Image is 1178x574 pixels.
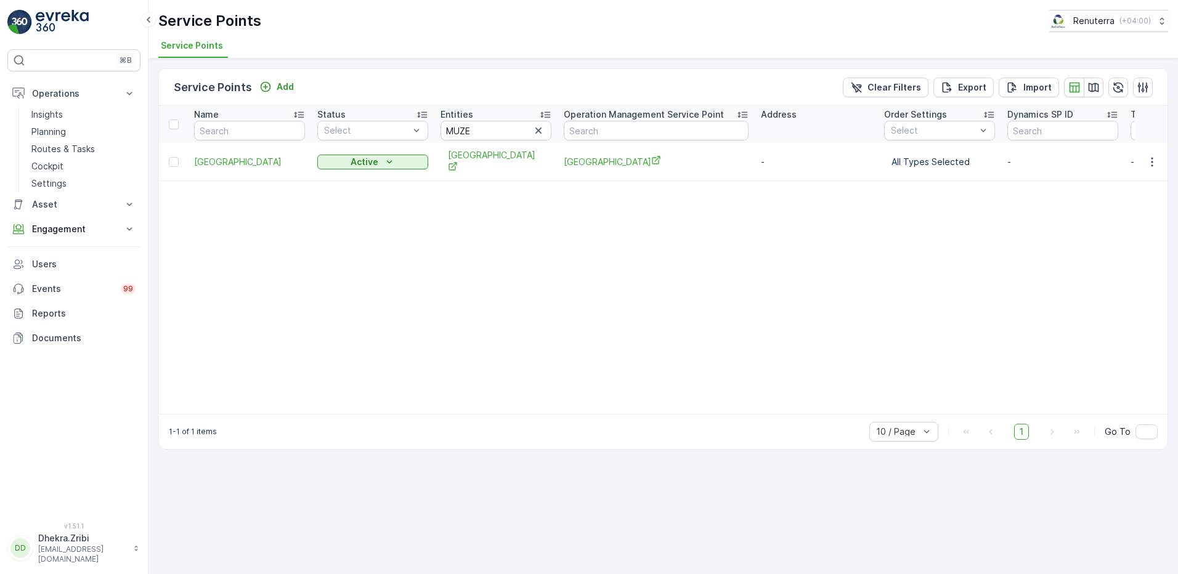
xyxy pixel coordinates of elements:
[32,307,136,320] p: Reports
[26,106,140,123] a: Insights
[26,123,140,140] a: Planning
[7,301,140,326] a: Reports
[7,81,140,106] button: Operations
[867,81,921,94] p: Clear Filters
[933,78,994,97] button: Export
[1049,10,1168,32] button: Renuterra(+04:00)
[317,155,428,169] button: Active
[32,223,116,235] p: Engagement
[1105,426,1131,438] span: Go To
[38,532,127,544] p: Dhekra.Zribi
[884,108,947,121] p: Order Settings
[174,79,252,96] p: Service Points
[755,143,878,181] td: -
[324,124,409,137] p: Select
[843,78,928,97] button: Clear Filters
[32,332,136,344] p: Documents
[891,124,976,137] p: Select
[448,149,544,174] a: Muzeria Medical Centre
[7,192,140,217] button: Asset
[1023,81,1052,94] p: Import
[277,81,294,93] p: Add
[36,10,89,34] img: logo_light-DOdMpM7g.png
[892,156,988,168] p: All Types Selected
[7,277,140,301] a: Events99
[254,79,299,94] button: Add
[1007,108,1073,121] p: Dynamics SP ID
[194,156,305,168] a: Muzeria Medical Centre
[31,143,95,155] p: Routes & Tasks
[7,217,140,241] button: Engagement
[564,155,749,168] span: [GEOGRAPHIC_DATA]
[441,108,473,121] p: Entities
[1014,424,1029,440] span: 1
[32,87,116,100] p: Operations
[564,155,749,168] a: Muzeria Medical Centre
[999,78,1059,97] button: Import
[123,284,133,294] p: 99
[7,252,140,277] a: Users
[31,126,66,138] p: Planning
[31,177,67,190] p: Settings
[26,175,140,192] a: Settings
[32,258,136,270] p: Users
[448,149,544,174] span: [GEOGRAPHIC_DATA]
[564,108,724,121] p: Operation Management Service Point
[958,81,986,94] p: Export
[441,121,551,140] input: Search
[1007,121,1118,140] input: Search
[7,10,32,34] img: logo
[194,108,219,121] p: Name
[1007,156,1118,168] p: -
[7,522,140,530] span: v 1.51.1
[317,108,346,121] p: Status
[26,158,140,175] a: Cockpit
[32,283,113,295] p: Events
[10,538,30,558] div: DD
[1073,15,1115,27] p: Renuterra
[761,108,797,121] p: Address
[120,55,132,65] p: ⌘B
[351,156,378,168] p: Active
[194,121,305,140] input: Search
[7,326,140,350] a: Documents
[169,157,179,167] div: Toggle Row Selected
[158,11,261,31] p: Service Points
[31,108,63,121] p: Insights
[169,427,217,437] p: 1-1 of 1 items
[161,39,223,52] span: Service Points
[564,121,749,140] input: Search
[7,532,140,564] button: DDDhekra.Zribi[EMAIL_ADDRESS][DOMAIN_NAME]
[1119,16,1151,26] p: ( +04:00 )
[38,544,127,564] p: [EMAIL_ADDRESS][DOMAIN_NAME]
[26,140,140,158] a: Routes & Tasks
[31,160,63,172] p: Cockpit
[194,156,305,168] span: [GEOGRAPHIC_DATA]
[32,198,116,211] p: Asset
[1049,14,1068,28] img: Screenshot_2024-07-26_at_13.33.01.png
